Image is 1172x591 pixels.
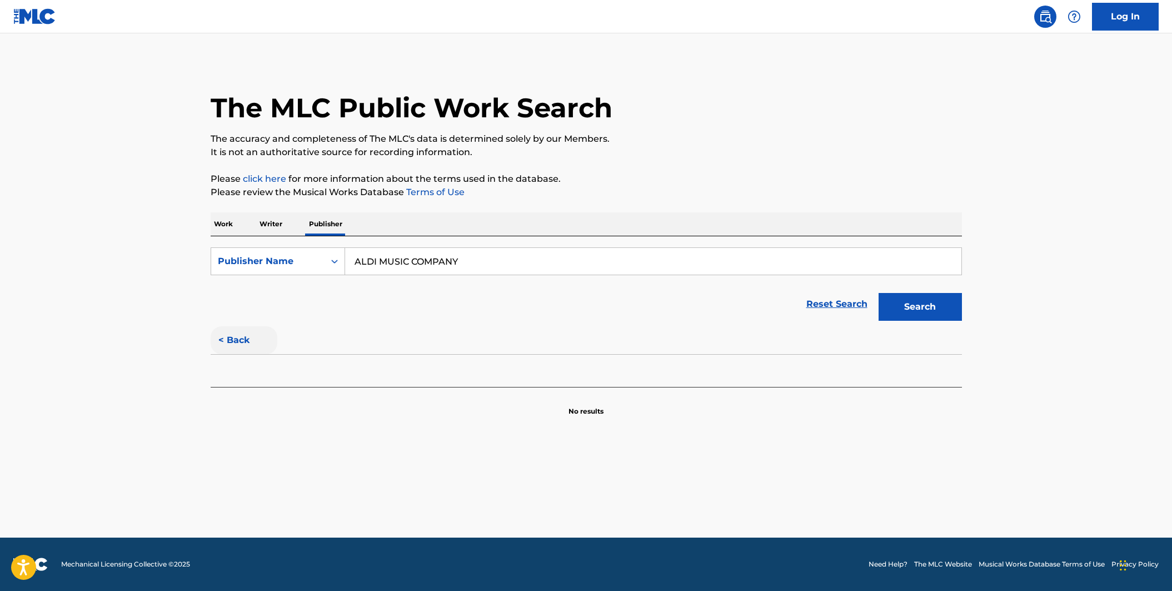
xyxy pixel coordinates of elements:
[13,558,48,571] img: logo
[404,187,465,197] a: Terms of Use
[211,91,612,125] h1: The MLC Public Work Search
[1116,538,1172,591] iframe: Chat Widget
[243,173,286,184] a: click here
[211,247,962,326] form: Search Form
[1111,559,1159,569] a: Privacy Policy
[1034,6,1056,28] a: Public Search
[61,559,190,569] span: Mechanical Licensing Collective © 2025
[801,292,873,316] a: Reset Search
[869,559,907,569] a: Need Help?
[211,172,962,186] p: Please for more information about the terms used in the database.
[211,326,277,354] button: < Back
[1068,10,1081,23] img: help
[256,212,286,236] p: Writer
[13,8,56,24] img: MLC Logo
[914,559,972,569] a: The MLC Website
[218,255,318,268] div: Publisher Name
[1039,10,1052,23] img: search
[211,132,962,146] p: The accuracy and completeness of The MLC's data is determined solely by our Members.
[1063,6,1085,28] div: Help
[879,293,962,321] button: Search
[211,186,962,199] p: Please review the Musical Works Database
[306,212,346,236] p: Publisher
[211,212,236,236] p: Work
[1092,3,1159,31] a: Log In
[568,393,604,416] p: No results
[1120,549,1126,582] div: Drag
[979,559,1105,569] a: Musical Works Database Terms of Use
[211,146,962,159] p: It is not an authoritative source for recording information.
